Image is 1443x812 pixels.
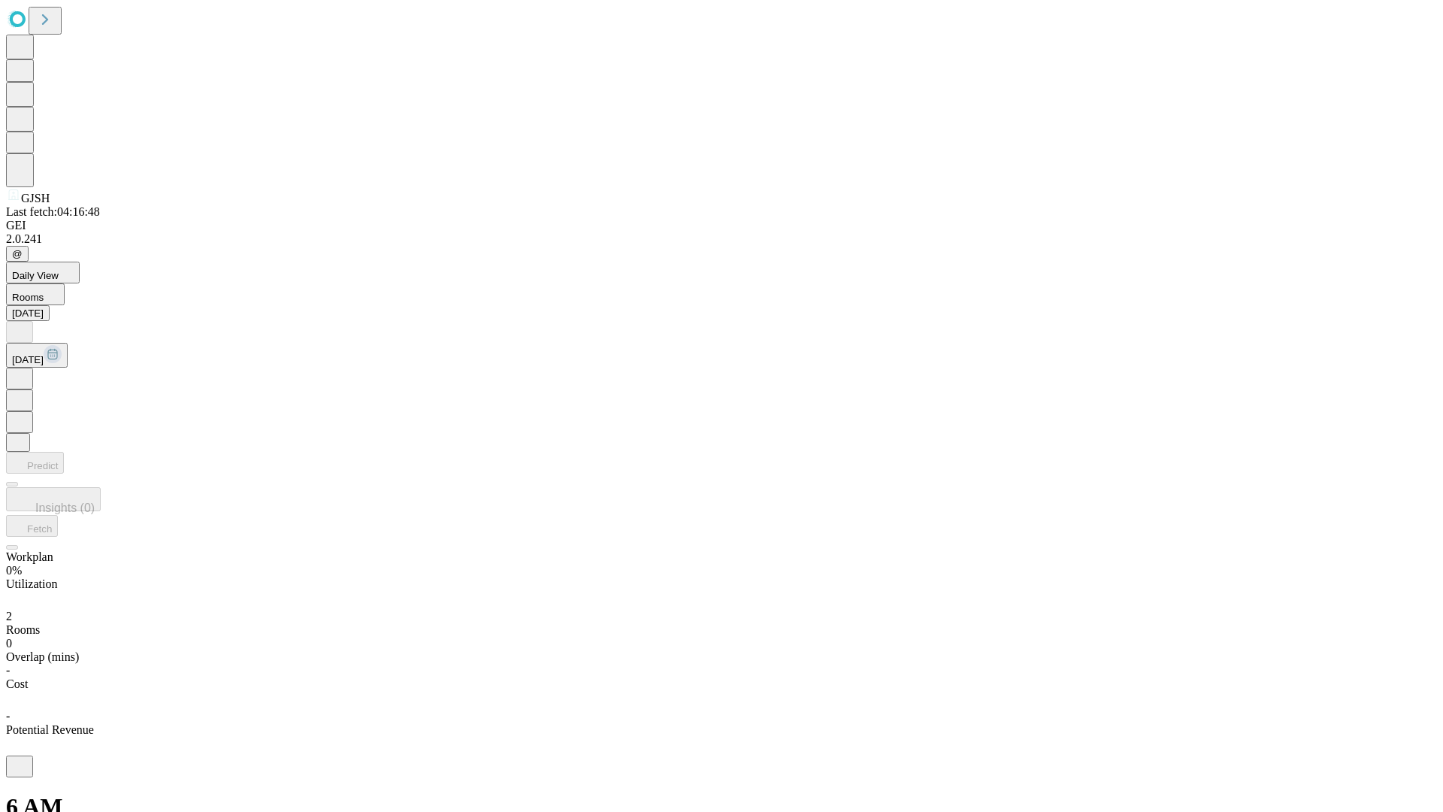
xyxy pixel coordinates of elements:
button: @ [6,246,29,262]
button: [DATE] [6,343,68,368]
span: - [6,710,10,723]
span: [DATE] [12,354,44,365]
span: Workplan [6,550,53,563]
span: Potential Revenue [6,723,94,736]
span: 0% [6,564,22,577]
span: Rooms [12,292,44,303]
span: - [6,664,10,677]
span: Overlap (mins) [6,650,79,663]
button: Predict [6,452,64,474]
span: Cost [6,677,28,690]
div: GEI [6,219,1437,232]
button: Rooms [6,283,65,305]
span: Rooms [6,623,40,636]
button: [DATE] [6,305,50,321]
button: Daily View [6,262,80,283]
span: Last fetch: 04:16:48 [6,205,100,218]
span: 2 [6,610,12,623]
span: GJSH [21,192,50,205]
span: 0 [6,637,12,650]
span: Daily View [12,270,59,281]
span: Insights (0) [35,501,95,514]
div: 2.0.241 [6,232,1437,246]
span: @ [12,248,23,259]
button: Insights (0) [6,487,101,511]
span: Utilization [6,577,57,590]
button: Fetch [6,515,58,537]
